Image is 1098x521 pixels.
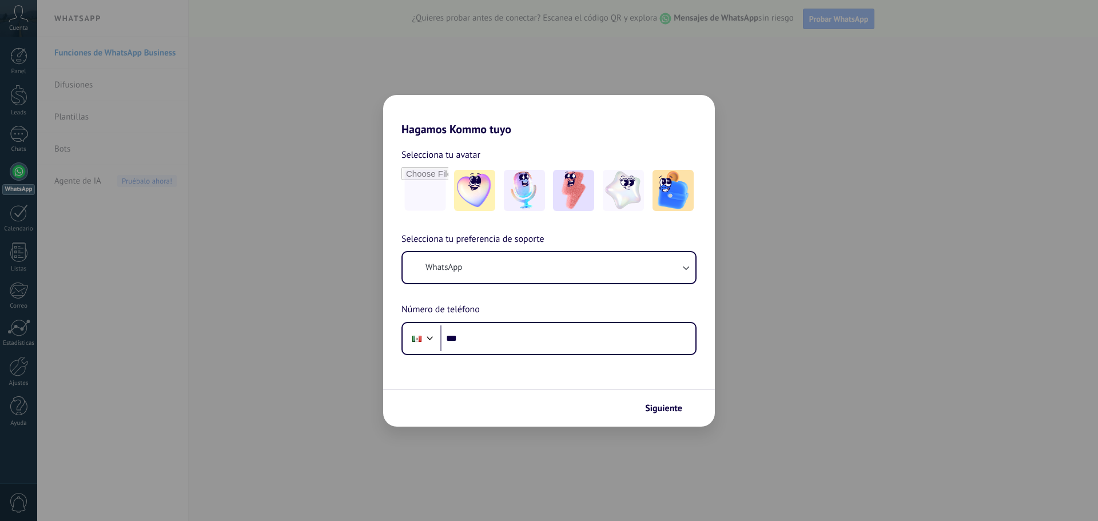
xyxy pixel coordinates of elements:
[401,232,544,247] span: Selecciona tu preferencia de soporte
[403,252,695,283] button: WhatsApp
[645,404,682,412] span: Siguiente
[653,170,694,211] img: -5.jpeg
[454,170,495,211] img: -1.jpeg
[553,170,594,211] img: -3.jpeg
[401,148,480,162] span: Selecciona tu avatar
[640,399,698,418] button: Siguiente
[603,170,644,211] img: -4.jpeg
[383,95,715,136] h2: Hagamos Kommo tuyo
[401,303,480,317] span: Número de teléfono
[406,327,428,351] div: Mexico: + 52
[425,262,462,273] span: WhatsApp
[504,170,545,211] img: -2.jpeg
